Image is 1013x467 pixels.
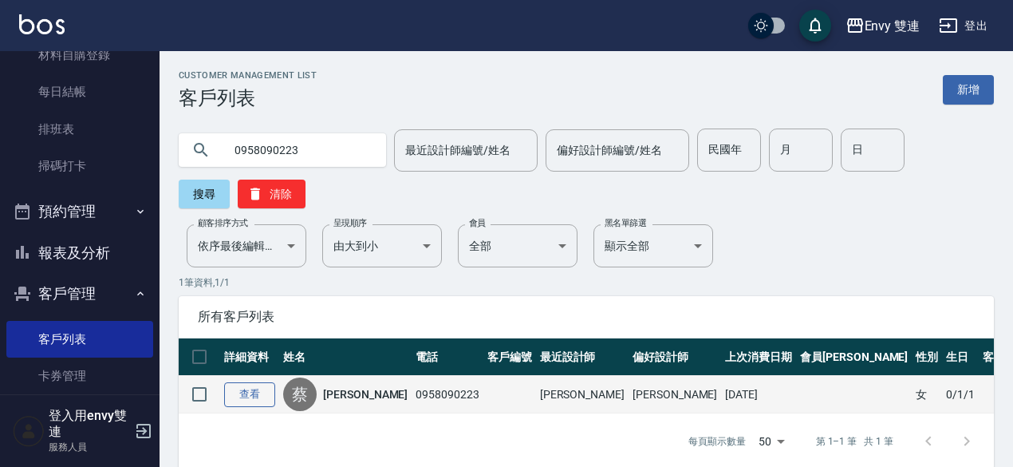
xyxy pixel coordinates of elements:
button: 預約管理 [6,191,153,232]
button: 登出 [932,11,994,41]
th: 生日 [942,338,979,376]
p: 每頁顯示數量 [688,434,746,449]
img: Logo [19,14,65,34]
th: 客戶編號 [483,338,536,376]
h5: 登入用envy雙連 [49,408,130,440]
label: 呈現順序 [333,217,367,229]
div: 依序最後編輯時間 [187,224,306,267]
td: [PERSON_NAME] [629,376,721,414]
td: 女 [912,376,942,414]
div: 由大到小 [322,224,442,267]
th: 最近設計師 [536,338,629,376]
a: 掃碼打卡 [6,148,153,184]
div: 50 [752,420,790,463]
th: 電話 [412,338,483,376]
span: 所有客戶列表 [198,309,975,325]
a: [PERSON_NAME] [323,386,408,402]
a: 新增 [943,75,994,105]
button: 搜尋 [179,180,230,208]
a: 排班表 [6,111,153,148]
td: [PERSON_NAME] [536,376,629,414]
p: 服務人員 [49,440,130,454]
a: 客戶列表 [6,321,153,358]
a: 查看 [224,382,275,407]
button: Envy 雙連 [839,10,927,42]
label: 會員 [469,217,486,229]
th: 偏好設計師 [629,338,721,376]
h2: Customer Management List [179,70,317,81]
img: Person [13,415,45,447]
p: 1 筆資料, 1 / 1 [179,275,994,290]
td: 0958090223 [412,376,483,414]
td: 0/1/1 [942,376,979,414]
button: 客戶管理 [6,273,153,315]
div: Envy 雙連 [865,16,920,36]
button: 清除 [238,180,305,208]
p: 第 1–1 筆 共 1 筆 [816,434,893,449]
div: 顯示全部 [593,224,713,267]
th: 會員[PERSON_NAME] [796,338,912,376]
div: 蔡 [283,378,317,411]
a: 每日結帳 [6,73,153,110]
th: 姓名 [279,338,412,376]
input: 搜尋關鍵字 [223,129,373,172]
a: 材料自購登錄 [6,37,153,73]
th: 性別 [912,338,942,376]
button: 報表及分析 [6,232,153,274]
div: 全部 [458,224,577,267]
label: 顧客排序方式 [198,217,248,229]
th: 上次消費日期 [721,338,796,376]
label: 黑名單篩選 [605,217,646,229]
button: save [799,10,831,42]
th: 詳細資料 [220,338,279,376]
a: 卡券管理 [6,358,153,394]
td: [DATE] [721,376,796,414]
h3: 客戶列表 [179,87,317,109]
